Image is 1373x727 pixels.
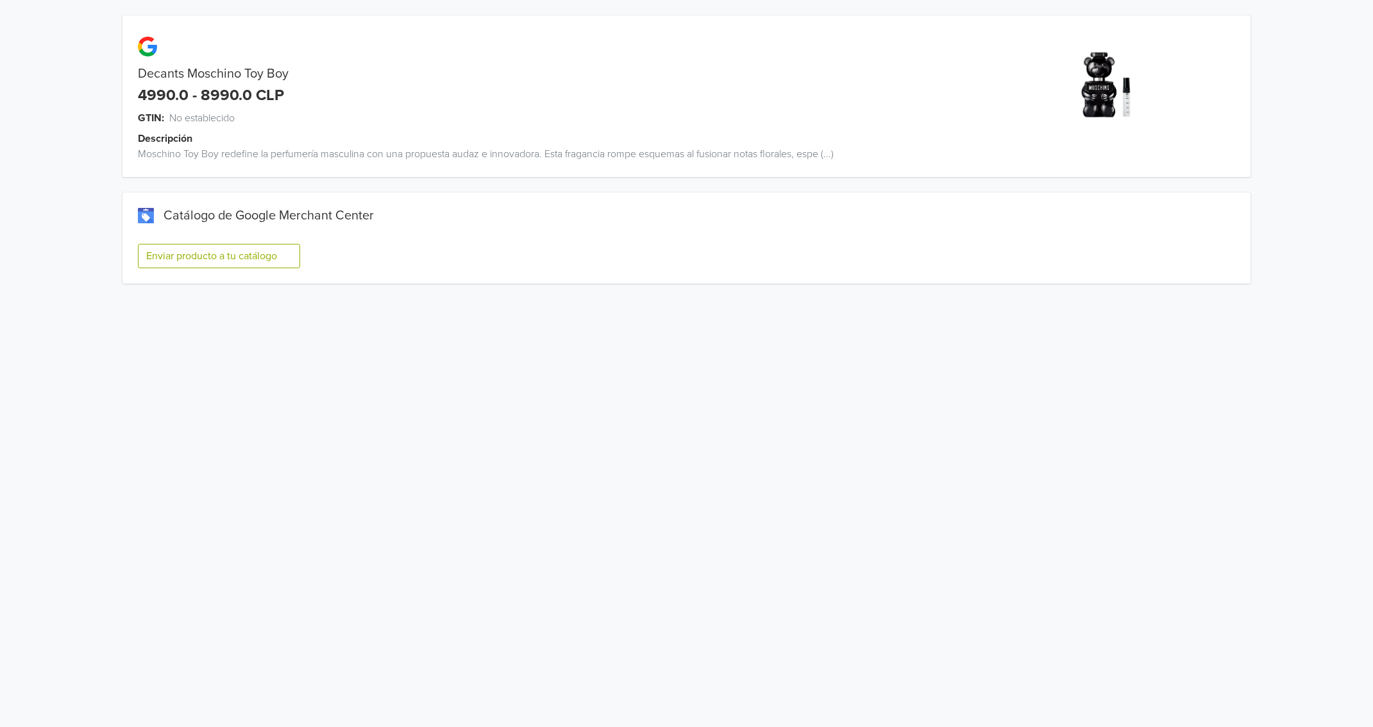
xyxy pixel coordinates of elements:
[138,87,284,105] div: 4990.0 - 8990.0 CLP
[1061,41,1158,138] img: product_image
[169,110,235,126] span: No establecido
[138,110,164,126] span: GTIN:
[138,131,984,146] div: Descripción
[138,208,1235,223] div: Catálogo de Google Merchant Center
[122,146,968,162] div: Moschino Toy Boy redefine la perfumería masculina con una propuesta audaz e innovadora. Esta frag...
[138,244,300,268] button: Enviar producto a tu catálogo
[122,66,968,81] div: Decants Moschino Toy Boy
